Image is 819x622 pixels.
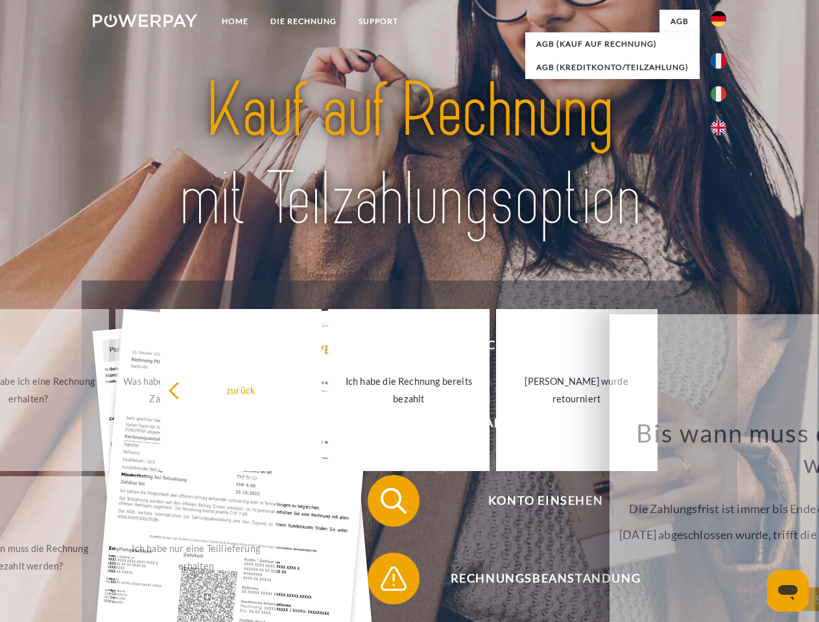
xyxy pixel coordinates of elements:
[504,373,650,408] div: [PERSON_NAME] wurde retourniert
[168,381,314,398] div: zurück
[336,373,482,408] div: Ich habe die Rechnung bereits bezahlt
[93,14,197,27] img: logo-powerpay-white.svg
[711,120,726,135] img: en
[368,553,705,605] button: Rechnungsbeanstandung
[377,485,410,517] img: qb_search.svg
[711,11,726,27] img: de
[767,570,809,612] iframe: Schaltfläche zum Öffnen des Messaging-Fensters
[368,475,705,527] button: Konto einsehen
[525,32,700,56] a: AGB (Kauf auf Rechnung)
[348,10,409,33] a: SUPPORT
[123,373,269,408] div: Was habe ich noch offen, ist meine Zahlung eingegangen?
[211,10,259,33] a: Home
[711,86,726,102] img: it
[123,540,269,575] div: Ich habe nur eine Teillieferung erhalten
[259,10,348,33] a: DIE RECHNUNG
[124,62,695,248] img: title-powerpay_de.svg
[525,56,700,79] a: AGB (Kreditkonto/Teilzahlung)
[386,553,704,605] span: Rechnungsbeanstandung
[711,53,726,69] img: fr
[377,562,410,595] img: qb_warning.svg
[659,10,700,33] a: agb
[115,309,277,471] a: Was habe ich noch offen, ist meine Zahlung eingegangen?
[386,475,704,527] span: Konto einsehen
